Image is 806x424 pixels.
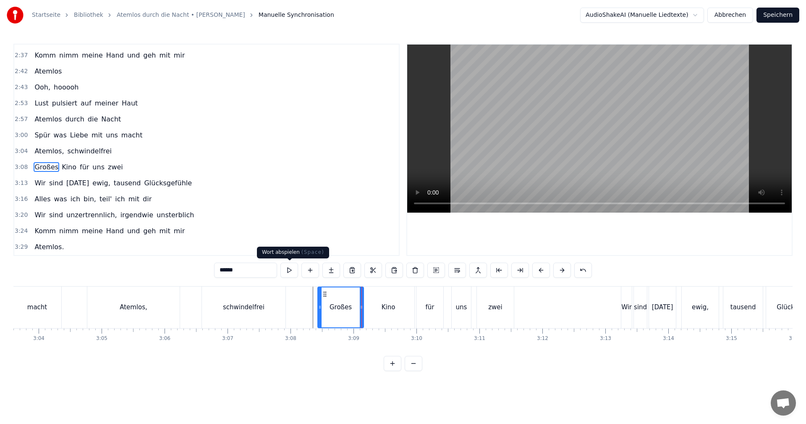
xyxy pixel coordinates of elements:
span: für [79,162,90,172]
div: 3:16 [789,335,800,342]
span: 2:53 [15,99,28,108]
div: Chat öffnen [771,390,796,416]
span: unsterblich [156,210,195,220]
span: 2:42 [15,67,28,76]
span: uns [92,162,105,172]
button: Speichern [756,8,799,23]
span: 3:20 [15,211,28,219]
span: nimm [58,50,79,60]
span: nimm [58,226,79,236]
span: mit [158,50,171,60]
span: Alles [34,194,51,204]
img: youka [7,7,24,24]
div: ewig, [692,303,709,312]
span: dir [142,194,152,204]
span: unzertrennlich, [65,210,118,220]
div: Kino [382,303,395,312]
div: macht [27,303,47,312]
div: 3:04 [33,335,44,342]
span: und [126,50,141,60]
span: 2:43 [15,83,28,92]
span: Kino [61,162,77,172]
span: und [126,226,141,236]
span: teil' [99,194,113,204]
span: die [87,114,99,124]
span: was [52,130,67,140]
span: 3:24 [15,227,28,235]
div: zwei [488,303,502,312]
span: Liebe [69,130,89,140]
span: tausend [113,178,142,188]
span: mir [173,226,186,236]
span: 3:00 [15,131,28,140]
div: Wort abspielen [257,247,329,258]
span: ( Space ) [301,249,324,255]
div: uns [456,303,467,312]
span: mit [91,130,103,140]
div: Atemlos, [120,303,147,312]
span: sind [48,178,64,188]
span: Atemlos [34,114,63,124]
div: 3:08 [285,335,296,342]
span: Atemlos. [34,242,65,252]
span: ewig, [92,178,111,188]
span: mit [128,194,140,204]
span: mit [158,226,171,236]
div: 3:05 [96,335,107,342]
span: Hand [105,226,125,236]
span: sind [48,210,64,220]
span: 3:08 [15,163,28,171]
div: sind [634,303,647,312]
button: Abbrechen [707,8,753,23]
div: für [426,303,434,312]
span: was [53,194,68,204]
span: Wir [34,178,47,188]
div: Wir [621,303,632,312]
span: Spür [34,130,51,140]
span: ich [70,194,81,204]
div: [DATE] [652,303,673,312]
span: pulsiert [51,98,78,108]
span: 3:13 [15,179,28,187]
a: Bibliothek [74,11,103,19]
span: macht [120,130,144,140]
span: 3:04 [15,147,28,155]
span: Nacht [100,114,122,124]
span: Komm [34,226,57,236]
span: irgendwie [120,210,154,220]
a: Atemlos durch die Nacht • [PERSON_NAME] [117,11,245,19]
a: Startseite [32,11,60,19]
div: 3:12 [537,335,548,342]
div: 3:09 [348,335,359,342]
nav: breadcrumb [32,11,334,19]
span: Großes [34,162,59,172]
span: Ooh, [34,82,51,92]
span: schwindelfrei [66,146,113,156]
div: Großes [330,303,352,312]
span: Atemlos [34,66,63,76]
span: 3:16 [15,195,28,203]
div: 3:15 [726,335,737,342]
span: Komm [34,50,57,60]
span: 2:37 [15,51,28,60]
span: durch [64,114,85,124]
div: 3:14 [663,335,674,342]
span: 3:29 [15,243,28,251]
span: uns [105,130,119,140]
div: 3:06 [159,335,170,342]
span: ich [114,194,126,204]
span: meine [81,226,104,236]
div: 3:13 [600,335,611,342]
span: 2:57 [15,115,28,124]
span: Wir [34,210,47,220]
span: geh [142,226,157,236]
div: 3:07 [222,335,233,342]
span: geh [142,50,157,60]
span: zwei [107,162,124,172]
div: 3:10 [411,335,422,342]
span: Manuelle Synchronisation [259,11,334,19]
span: auf [80,98,92,108]
span: Haut [121,98,139,108]
span: Hand [105,50,125,60]
div: schwindelfrei [223,303,264,312]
